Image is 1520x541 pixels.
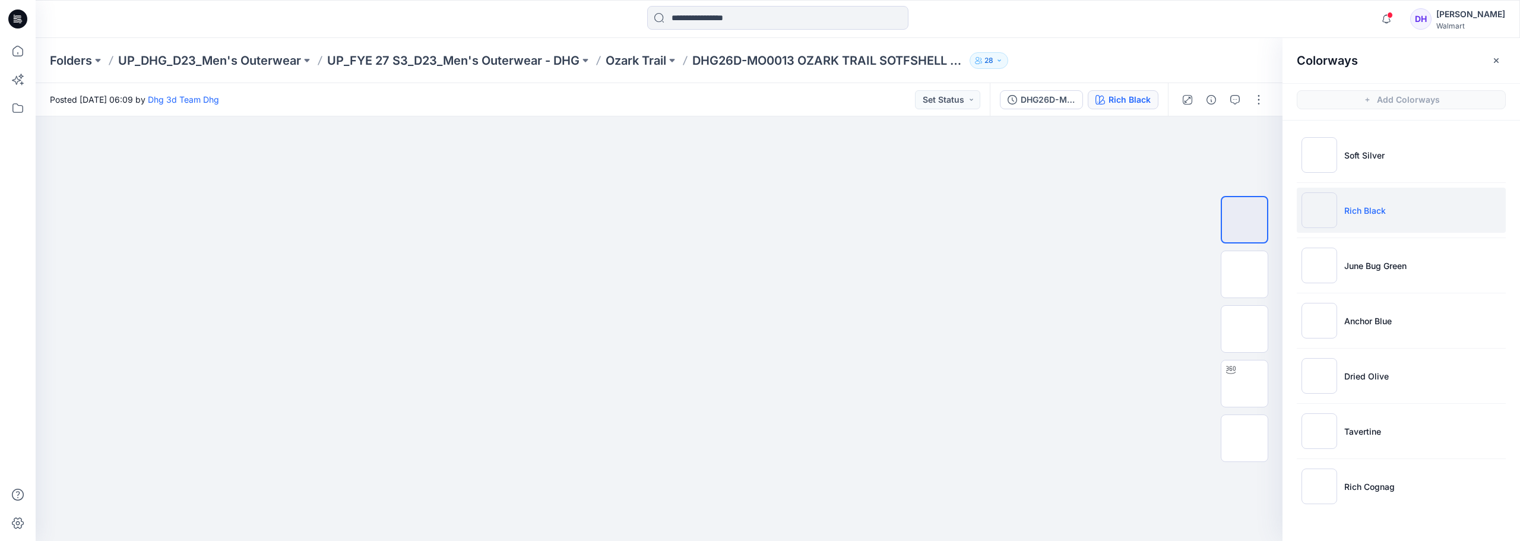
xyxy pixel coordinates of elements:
[1301,469,1337,504] img: Rich Cognag
[1109,93,1151,106] div: Rich Black
[1301,358,1337,394] img: Dried Olive
[148,94,219,105] a: Dhg 3d Team Dhg
[1344,149,1385,162] p: Soft Silver
[50,93,219,106] span: Posted [DATE] 06:09 by
[970,52,1008,69] button: 28
[606,52,666,69] a: Ozark Trail
[327,52,579,69] a: UP_FYE 27 S3_D23_Men's Outerwear - DHG
[1301,413,1337,449] img: Tavertine
[1344,260,1407,272] p: June Bug Green
[1021,93,1075,106] div: DHG26D-MO0013 OZARK TRAIL SOTFSHELL VEST
[1000,90,1083,109] button: DHG26D-MO0013 OZARK TRAIL SOTFSHELL VEST
[1344,425,1381,438] p: Tavertine
[1344,480,1395,493] p: Rich Cognag
[1088,90,1158,109] button: Rich Black
[1297,53,1358,68] h2: Colorways
[1301,137,1337,173] img: Soft Silver
[50,52,92,69] a: Folders
[692,52,965,69] p: DHG26D-MO0013 OZARK TRAIL SOTFSHELL VEST
[1410,8,1432,30] div: DH
[1344,315,1392,327] p: Anchor Blue
[1344,370,1389,382] p: Dried Olive
[1344,204,1386,217] p: Rich Black
[118,52,301,69] a: UP_DHG_D23_Men's Outerwear
[984,54,993,67] p: 28
[1436,7,1505,21] div: [PERSON_NAME]
[1301,248,1337,283] img: June Bug Green
[1436,21,1505,30] div: Walmart
[1301,192,1337,228] img: Rich Black
[1301,303,1337,338] img: Anchor Blue
[1202,90,1221,109] button: Details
